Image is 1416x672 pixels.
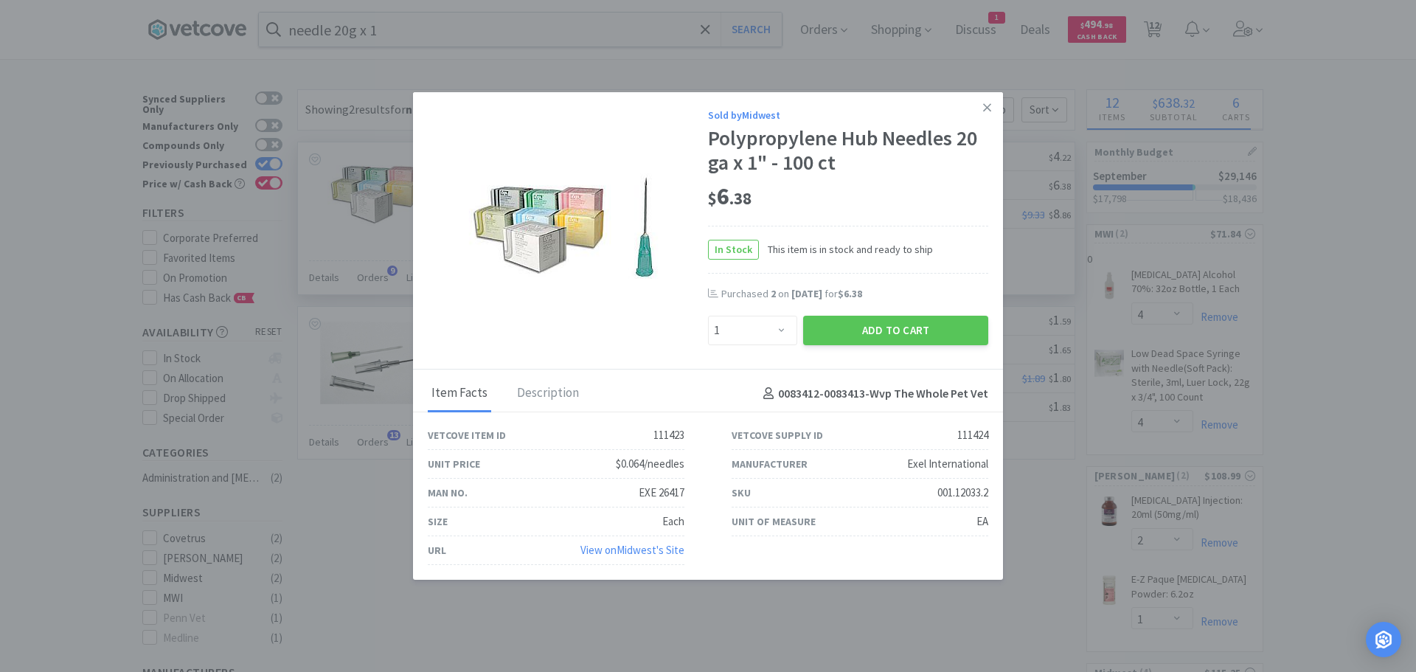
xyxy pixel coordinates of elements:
img: 856ae6d48b4140e4b71dd6636c03c1b3_111424.jpeg [457,173,678,279]
div: Unit Price [428,456,480,472]
span: [DATE] [791,287,822,300]
div: $0.064/needles [616,455,684,473]
div: Each [662,513,684,530]
span: . 38 [729,188,752,209]
div: 111424 [957,426,988,444]
span: This item is in stock and ready to ship [759,241,933,257]
span: $ [708,188,717,209]
div: URL [428,542,446,558]
div: Exel International [907,455,988,473]
div: Size [428,513,448,530]
div: Manufacturer [732,456,808,472]
div: EA [976,513,988,530]
button: Add to Cart [803,316,988,345]
div: Description [513,375,583,412]
span: 6 [708,181,752,211]
div: SKU [732,485,751,501]
div: 111423 [653,426,684,444]
a: View onMidwest's Site [580,543,684,557]
span: $6.38 [838,287,862,300]
div: Unit of Measure [732,513,816,530]
h4: 0083412-0083413 - Wvp The Whole Pet Vet [757,384,988,403]
span: 2 [771,287,776,300]
div: Vetcove Supply ID [732,427,823,443]
span: In Stock [709,240,758,259]
div: EXE 26417 [639,484,684,502]
div: Item Facts [428,375,491,412]
div: Sold by Midwest [708,107,988,123]
div: Open Intercom Messenger [1366,622,1401,657]
div: Man No. [428,485,468,501]
div: Purchased on for [721,287,988,302]
div: Vetcove Item ID [428,427,506,443]
div: Polypropylene Hub Needles 20 ga x 1" - 100 ct [708,126,988,176]
div: 001.12033.2 [937,484,988,502]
